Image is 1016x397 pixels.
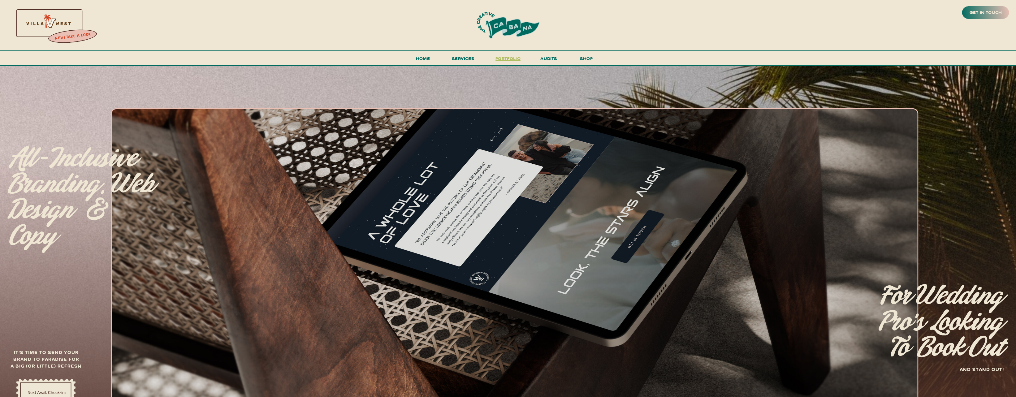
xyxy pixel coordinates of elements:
[930,366,1004,373] h3: and stand out!
[21,390,72,395] a: Next Avail. Check-in:
[9,349,83,373] h3: It's time to send your brand to paradise for a big (or little) refresh
[452,55,474,61] span: services
[572,54,601,65] a: shop
[494,54,523,66] a: portfolio
[968,8,1003,17] a: get in touch
[540,54,558,65] a: audits
[9,146,157,233] p: All-inclusive branding, web design & copy
[450,54,476,66] a: services
[837,283,1002,367] p: for Wedding pro's looking to Book Out
[47,30,98,43] a: new! take a look
[413,54,433,66] a: Home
